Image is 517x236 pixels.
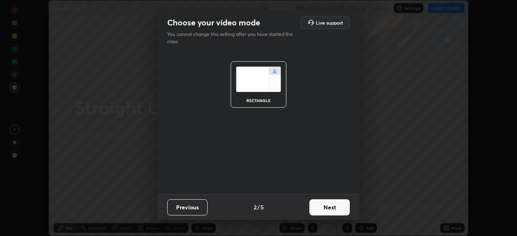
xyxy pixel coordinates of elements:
[167,17,260,28] h2: Choose your video mode
[236,67,281,92] img: normalScreenIcon.ae25ed63.svg
[254,203,256,211] h4: 2
[316,20,343,25] h5: Live support
[257,203,260,211] h4: /
[309,199,350,215] button: Next
[167,31,298,45] p: You cannot change this setting after you have started the class
[242,98,275,102] div: rectangle
[167,199,208,215] button: Previous
[261,203,264,211] h4: 5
